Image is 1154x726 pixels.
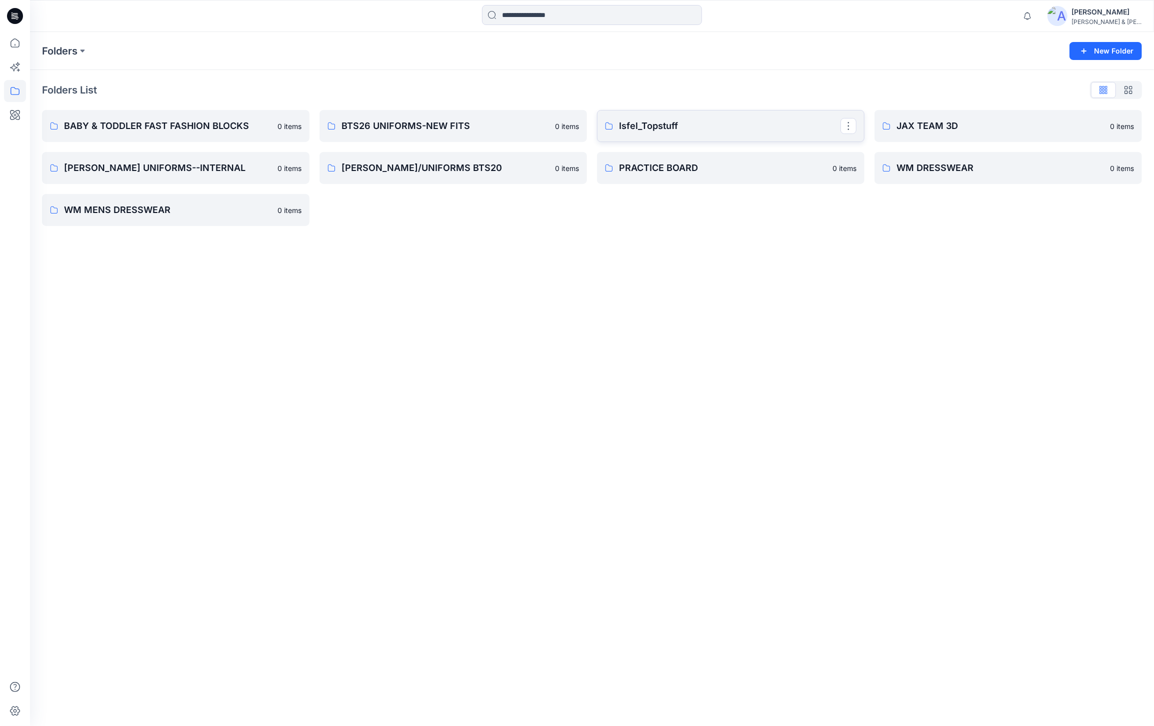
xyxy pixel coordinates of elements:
p: BABY & TODDLER FAST FASHION BLOCKS [64,119,271,133]
a: JAX TEAM 3D0 items [874,110,1142,142]
button: New Folder [1069,42,1142,60]
p: 0 items [1110,121,1134,131]
a: BTS26 UNIFORMS-NEW FITS0 items [319,110,587,142]
div: [PERSON_NAME] & [PERSON_NAME] [1071,18,1141,25]
p: WM MENS DRESSWEAR [64,203,271,217]
a: [PERSON_NAME] UNIFORMS--INTERNAL0 items [42,152,309,184]
a: PRACTICE BOARD0 items [597,152,864,184]
p: BTS26 UNIFORMS-NEW FITS [341,119,549,133]
a: WM MENS DRESSWEAR0 items [42,194,309,226]
p: 0 items [555,121,579,131]
p: WM DRESSWEAR [896,161,1104,175]
p: 0 items [832,163,856,173]
img: avatar [1047,6,1067,26]
a: Folders [42,44,77,58]
p: PRACTICE BOARD [619,161,826,175]
p: 0 items [277,205,301,215]
a: BABY & TODDLER FAST FASHION BLOCKS0 items [42,110,309,142]
p: Isfel_Topstuff [619,119,840,133]
p: 0 items [555,163,579,173]
p: 0 items [277,163,301,173]
p: Folders List [42,82,97,97]
div: [PERSON_NAME] [1071,6,1141,18]
a: WM DRESSWEAR0 items [874,152,1142,184]
p: 0 items [277,121,301,131]
p: [PERSON_NAME] UNIFORMS--INTERNAL [64,161,271,175]
a: Isfel_Topstuff [597,110,864,142]
a: [PERSON_NAME]/UNIFORMS BTS200 items [319,152,587,184]
p: [PERSON_NAME]/UNIFORMS BTS20 [341,161,549,175]
p: JAX TEAM 3D [896,119,1104,133]
p: 0 items [1110,163,1134,173]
